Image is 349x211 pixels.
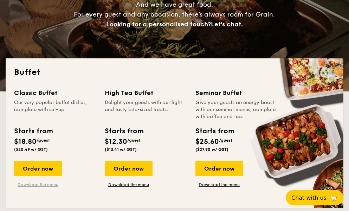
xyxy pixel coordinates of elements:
[14,147,48,152] span: ($20.49 w/ GST)
[195,99,278,120] div: Give your guests an energy boost with our seminar menus, complete with coffee and tea.
[37,138,50,143] span: /guest
[219,138,232,143] span: /guest
[106,20,211,28] span: Looking for a personalised touch?
[14,88,96,98] div: Classic Buffet
[195,147,228,152] span: ($27.90 w/ GST)
[195,182,243,187] a: Download the menu
[14,182,62,187] a: Download the menu
[14,99,96,120] div: Our very popular buffet dishes, complete with set-up.
[195,88,278,98] div: Seminar Buffet
[127,138,141,143] span: /guest
[105,126,143,136] div: Starts from
[329,194,338,202] span: 🦙
[105,99,187,120] div: Delight your guests with our light and tasty bite-sized treats.
[14,126,52,136] div: Starts from
[105,182,153,187] a: Download the menu
[286,190,343,205] button: Chat with us🦙
[105,88,187,98] div: High Tea Buffet
[14,67,335,78] h2: Buffet
[195,126,234,136] div: Starts from
[195,161,243,176] div: Order now
[14,138,37,146] span: $18.80
[105,147,137,152] span: ($13.41 w/ GST)
[14,161,62,176] div: Order now
[105,138,127,146] span: $12.30
[74,1,275,28] span: And we have great food. For every guest and any occasion, there’s always room for Grain.
[195,138,219,146] span: $25.60
[211,20,243,28] span: Let's chat.
[105,161,153,176] div: Order now
[291,194,327,201] span: Chat with us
